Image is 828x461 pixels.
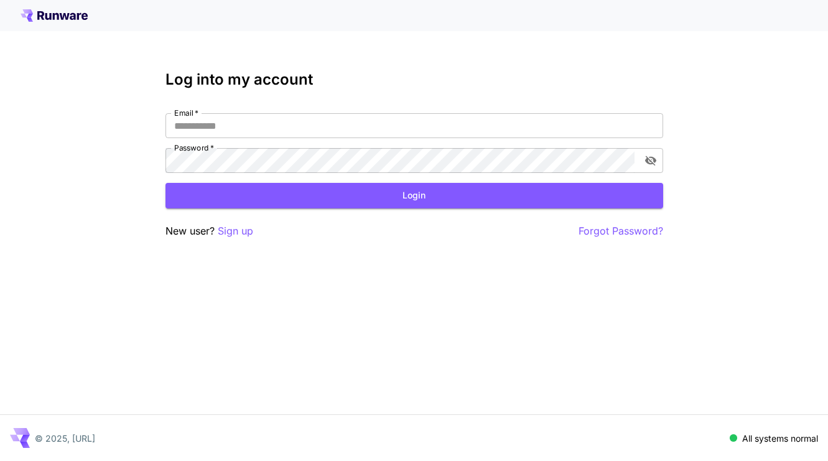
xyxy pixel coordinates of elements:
h3: Log into my account [165,71,663,88]
button: Login [165,183,663,208]
p: All systems normal [742,432,818,445]
p: New user? [165,223,253,239]
p: © 2025, [URL] [35,432,95,445]
label: Email [174,108,198,118]
button: Sign up [218,223,253,239]
button: Forgot Password? [579,223,663,239]
label: Password [174,142,214,153]
button: toggle password visibility [640,149,662,172]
